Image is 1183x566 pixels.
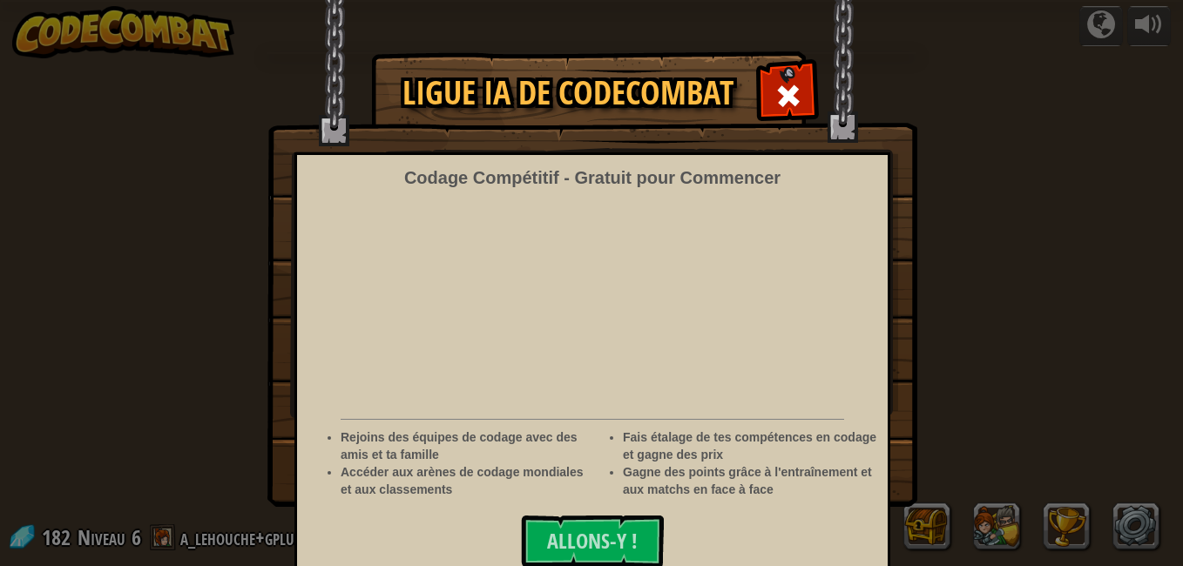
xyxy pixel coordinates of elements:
[547,527,638,555] span: Allons-y !
[623,428,879,463] li: Fais étalage de tes compétences en codage et gagne des prix
[341,463,597,498] li: Accéder aux arènes de codage mondiales et aux classements
[623,463,879,498] li: Gagne des points grâce à l'entraînement et aux matchs en face à face
[389,75,747,111] h1: Ligue IA de CodeCombat
[341,428,597,463] li: Rejoins des équipes de codage avec des amis et ta famille
[404,165,781,191] div: Codage Compétitif - Gratuit pour Commencer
